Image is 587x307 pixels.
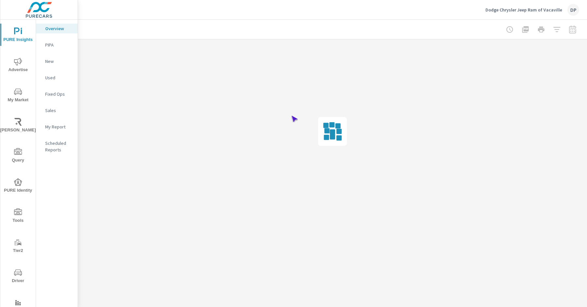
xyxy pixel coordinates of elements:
[36,89,78,99] div: Fixed Ops
[36,106,78,115] div: Sales
[2,58,34,74] span: Advertise
[45,91,72,97] p: Fixed Ops
[2,28,34,44] span: PURE Insights
[36,56,78,66] div: New
[36,73,78,83] div: Used
[2,208,34,224] span: Tools
[2,88,34,104] span: My Market
[45,107,72,114] p: Sales
[485,7,562,13] p: Dodge Chrysler Jeep Ram of Vacaville
[2,178,34,194] span: PURE Identity
[45,25,72,32] p: Overview
[2,239,34,255] span: Tier2
[45,74,72,81] p: Used
[45,124,72,130] p: My Report
[45,58,72,65] p: New
[36,122,78,132] div: My Report
[2,118,34,134] span: [PERSON_NAME]
[45,140,72,153] p: Scheduled Reports
[36,40,78,50] div: PIPA
[2,148,34,164] span: Query
[567,4,579,16] div: DP
[36,138,78,155] div: Scheduled Reports
[2,269,34,285] span: Driver
[45,42,72,48] p: PIPA
[36,24,78,33] div: Overview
